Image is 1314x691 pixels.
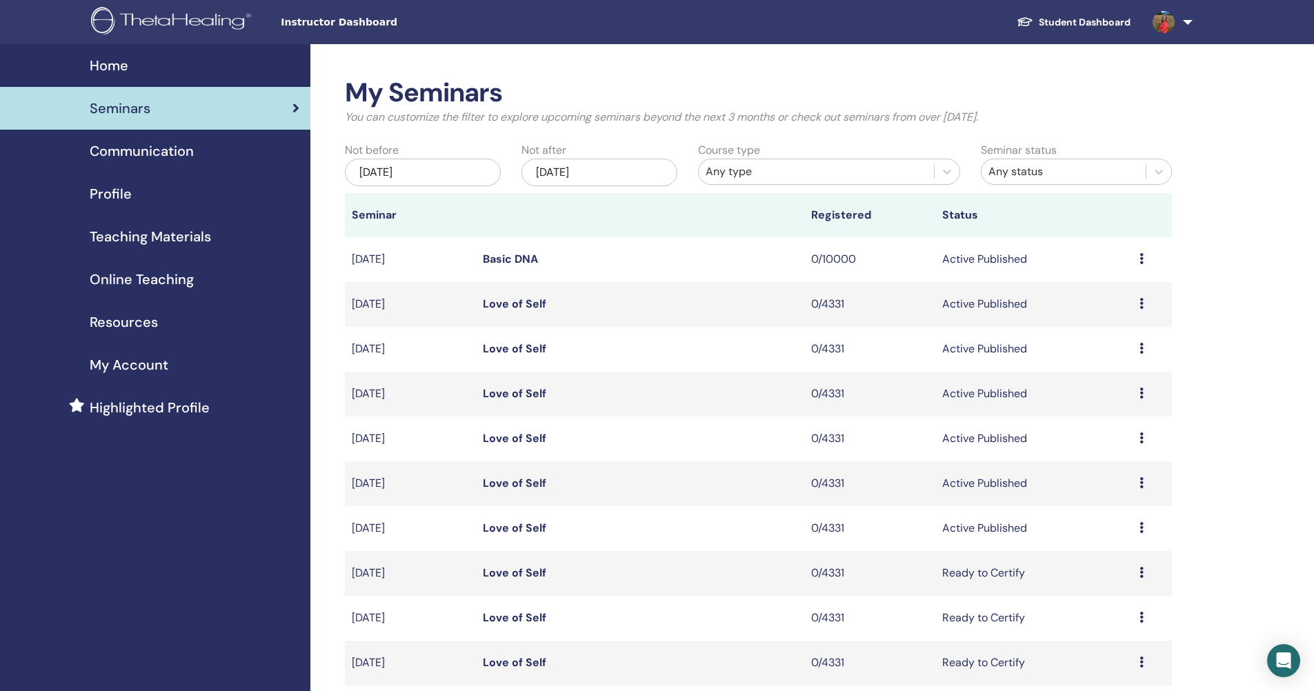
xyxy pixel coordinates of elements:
td: 0/4331 [804,282,935,327]
td: [DATE] [345,282,476,327]
td: [DATE] [345,327,476,372]
img: logo.png [91,7,256,38]
span: Profile [90,183,132,204]
td: 0/4331 [804,596,935,641]
td: Active Published [935,417,1132,461]
th: Registered [804,193,935,237]
a: Love of Self [483,476,546,490]
td: Ready to Certify [935,551,1132,596]
span: Home [90,55,128,76]
td: Active Published [935,282,1132,327]
label: Seminar status [981,142,1057,159]
td: 0/4331 [804,461,935,506]
td: 0/4331 [804,372,935,417]
h2: My Seminars [345,77,1172,109]
div: Open Intercom Messenger [1267,644,1300,677]
span: Seminars [90,98,150,119]
a: Love of Self [483,521,546,535]
td: Active Published [935,461,1132,506]
td: [DATE] [345,461,476,506]
span: My Account [90,354,168,375]
label: Not before [345,142,399,159]
div: Any status [988,163,1139,180]
span: Communication [90,141,194,161]
a: Love of Self [483,431,546,445]
td: Active Published [935,506,1132,551]
a: Love of Self [483,565,546,580]
td: 0/10000 [804,237,935,282]
td: Ready to Certify [935,641,1132,685]
td: [DATE] [345,641,476,685]
th: Seminar [345,193,476,237]
td: Active Published [935,327,1132,372]
p: You can customize the filter to explore upcoming seminars beyond the next 3 months or check out s... [345,109,1172,126]
td: 0/4331 [804,551,935,596]
a: Love of Self [483,341,546,356]
td: [DATE] [345,237,476,282]
a: Basic DNA [483,252,538,266]
label: Course type [698,142,760,159]
span: Teaching Materials [90,226,211,247]
div: Any type [706,163,927,180]
td: [DATE] [345,596,476,641]
td: 0/4331 [804,417,935,461]
span: Instructor Dashboard [281,15,488,30]
td: Ready to Certify [935,596,1132,641]
td: 0/4331 [804,506,935,551]
td: Active Published [935,237,1132,282]
a: Student Dashboard [1006,10,1142,35]
td: [DATE] [345,372,476,417]
td: [DATE] [345,551,476,596]
img: graduation-cap-white.svg [1017,16,1033,28]
span: Resources [90,312,158,332]
a: Love of Self [483,386,546,401]
a: Love of Self [483,297,546,311]
td: Active Published [935,372,1132,417]
span: Online Teaching [90,269,194,290]
div: [DATE] [345,159,501,186]
td: [DATE] [345,417,476,461]
td: 0/4331 [804,327,935,372]
a: Love of Self [483,655,546,670]
td: 0/4331 [804,641,935,685]
label: Not after [521,142,566,159]
th: Status [935,193,1132,237]
td: [DATE] [345,506,476,551]
img: default.jpg [1153,11,1175,33]
span: Highlighted Profile [90,397,210,418]
a: Love of Self [483,610,546,625]
div: [DATE] [521,159,677,186]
